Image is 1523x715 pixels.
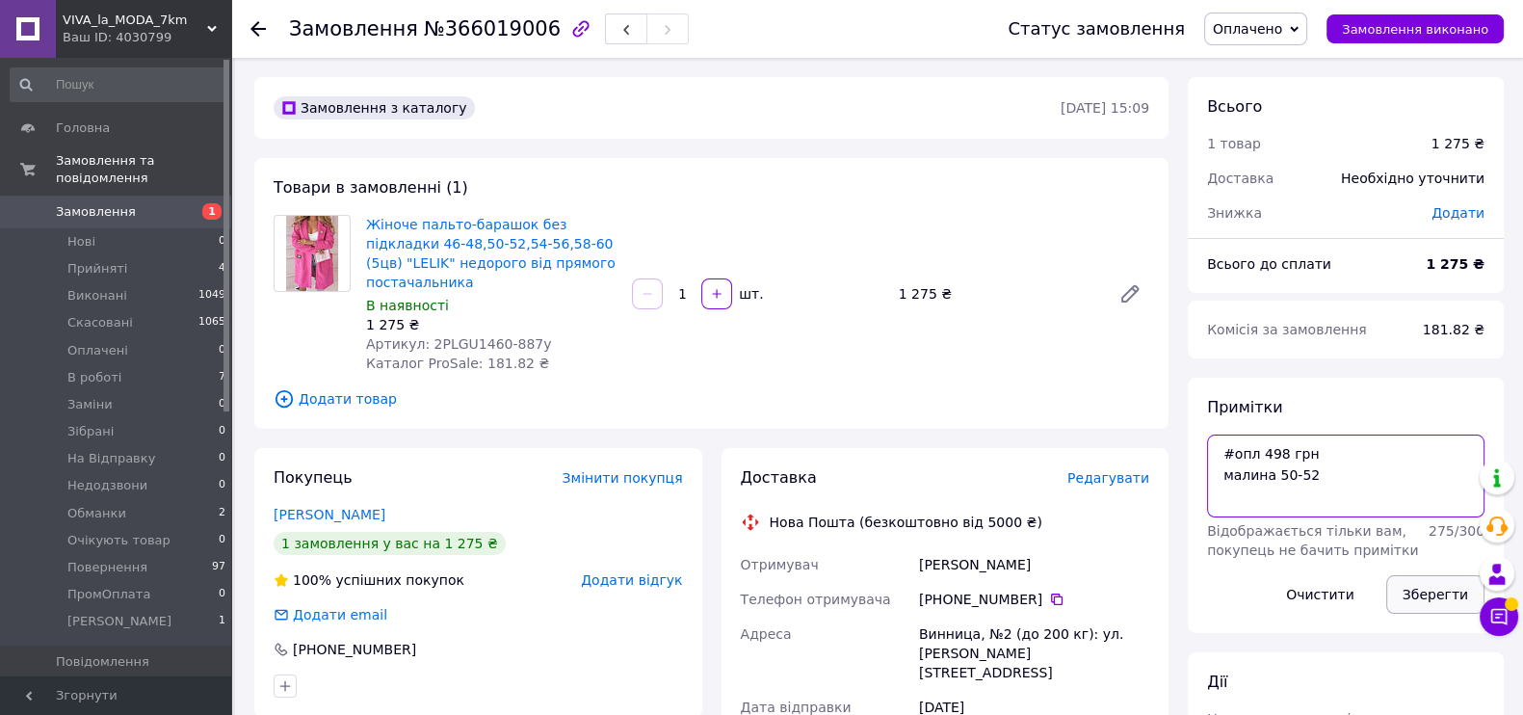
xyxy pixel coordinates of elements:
[1111,275,1149,313] a: Редагувати
[63,12,207,29] span: VIVA_la_MODA_7km
[67,532,171,549] span: Очікують товар
[219,233,225,251] span: 0
[1423,322,1484,337] span: 181.82 ₴
[212,559,225,576] span: 97
[67,233,95,251] span: Нові
[734,284,765,304] div: шт.
[581,572,682,588] span: Додати відгук
[1326,14,1504,43] button: Замовлення виконано
[286,216,339,291] img: Жіноче пальто-барашок без підкладки 46-48,50-52,54-56,58-60 (5цв) "LELIK" недорого від прямого по...
[67,314,133,331] span: Скасовані
[1207,171,1274,186] span: Доставка
[67,477,147,494] span: Недодзвони
[67,559,147,576] span: Повернення
[274,532,506,555] div: 1 замовлення у вас на 1 275 ₴
[366,298,449,313] span: В наявності
[219,532,225,549] span: 0
[67,505,126,522] span: Обманки
[67,287,127,305] span: Виконані
[1207,256,1331,272] span: Всього до сплати
[1008,19,1185,39] div: Статус замовлення
[424,17,561,40] span: №366019006
[219,586,225,603] span: 0
[1480,597,1518,636] button: Чат з покупцем
[219,396,225,413] span: 0
[67,260,127,278] span: Прийняті
[741,592,891,607] span: Телефон отримувача
[1431,134,1484,153] div: 1 275 ₴
[1207,136,1261,151] span: 1 товар
[56,152,231,187] span: Замовлення та повідомлення
[366,336,552,352] span: Артикул: 2PLGU1460-887y
[291,640,418,659] div: [PHONE_NUMBER]
[1207,673,1227,691] span: Дії
[1431,205,1484,221] span: Додати
[219,477,225,494] span: 0
[919,590,1149,609] div: [PHONE_NUMBER]
[293,572,331,588] span: 100%
[67,396,113,413] span: Заміни
[67,450,155,467] span: На Відправку
[291,605,389,624] div: Додати email
[1386,575,1484,614] button: Зберегти
[1207,523,1418,558] span: Відображається тільки вам, покупець не бачить примітки
[198,287,225,305] span: 1049
[366,356,549,371] span: Каталог ProSale: 181.82 ₴
[1061,100,1149,116] time: [DATE] 15:09
[274,570,464,590] div: успішних покупок
[10,67,227,102] input: Пошук
[741,468,817,487] span: Доставка
[219,369,225,386] span: 7
[63,29,231,46] div: Ваш ID: 4030799
[1207,322,1367,337] span: Комісія за замовлення
[67,369,121,386] span: В роботі
[219,450,225,467] span: 0
[250,19,266,39] div: Повернутися назад
[1270,575,1371,614] button: Очистити
[289,17,418,40] span: Замовлення
[202,203,222,220] span: 1
[219,613,225,630] span: 1
[219,423,225,440] span: 0
[272,605,389,624] div: Додати email
[1213,21,1282,37] span: Оплачено
[274,507,385,522] a: [PERSON_NAME]
[67,342,128,359] span: Оплачені
[741,557,819,572] span: Отримувач
[1207,205,1262,221] span: Знижка
[219,260,225,278] span: 4
[56,119,110,137] span: Головна
[891,280,1103,307] div: 1 275 ₴
[67,586,150,603] span: ПромОплата
[1067,470,1149,486] span: Редагувати
[1429,523,1484,539] span: 275 / 300
[219,505,225,522] span: 2
[1207,398,1282,416] span: Примітки
[366,217,616,290] a: Жіноче пальто-барашок без підкладки 46-48,50-52,54-56,58-60 (5цв) "LELIK" недорого від прямого по...
[915,547,1153,582] div: [PERSON_NAME]
[67,423,114,440] span: Зібрані
[915,617,1153,690] div: Винница, №2 (до 200 кг): ул. [PERSON_NAME][STREET_ADDRESS]
[274,96,475,119] div: Замовлення з каталогу
[366,315,617,334] div: 1 275 ₴
[274,178,468,197] span: Товари в замовленні (1)
[56,203,136,221] span: Замовлення
[1329,157,1496,199] div: Необхідно уточнити
[219,342,225,359] span: 0
[741,626,792,642] span: Адреса
[741,700,852,715] span: Дата відправки
[198,314,225,331] span: 1065
[1342,22,1488,37] span: Замовлення виконано
[1207,435,1484,517] textarea: #опл 498 грн малина 50-52
[563,470,683,486] span: Змінити покупця
[274,388,1149,410] span: Додати товар
[274,468,353,487] span: Покупець
[56,653,149,671] span: Повідомлення
[765,513,1047,532] div: Нова Пошта (безкоштовно від 5000 ₴)
[1207,97,1262,116] span: Всього
[1426,256,1484,272] b: 1 275 ₴
[67,613,171,630] span: [PERSON_NAME]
